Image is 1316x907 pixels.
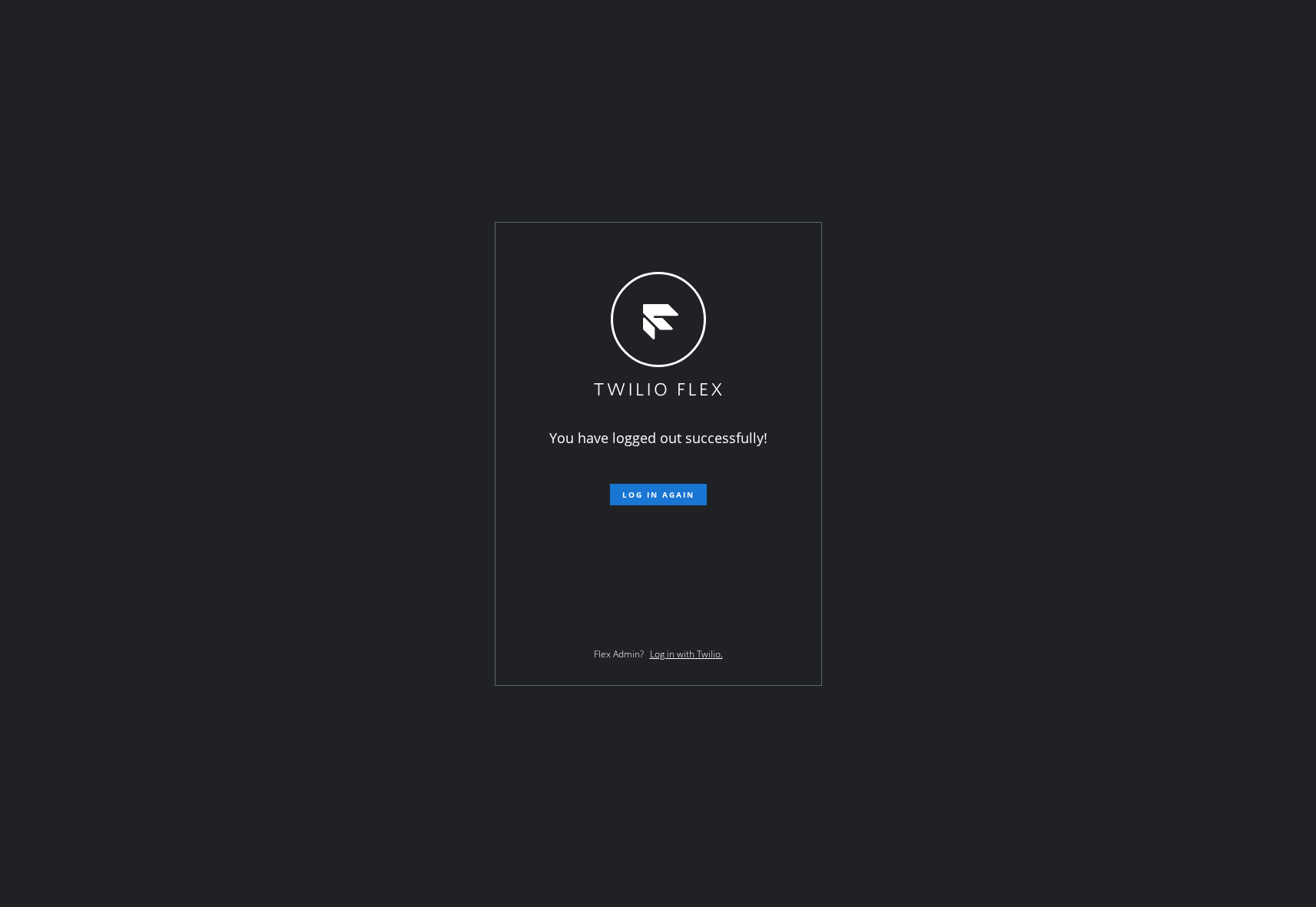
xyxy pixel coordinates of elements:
span: You have logged out successfully! [549,429,767,447]
a: Log in with Twilio. [650,647,723,660]
span: Log in again [622,489,694,500]
span: Flex Admin? [594,647,644,660]
button: Log in again [610,484,707,505]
